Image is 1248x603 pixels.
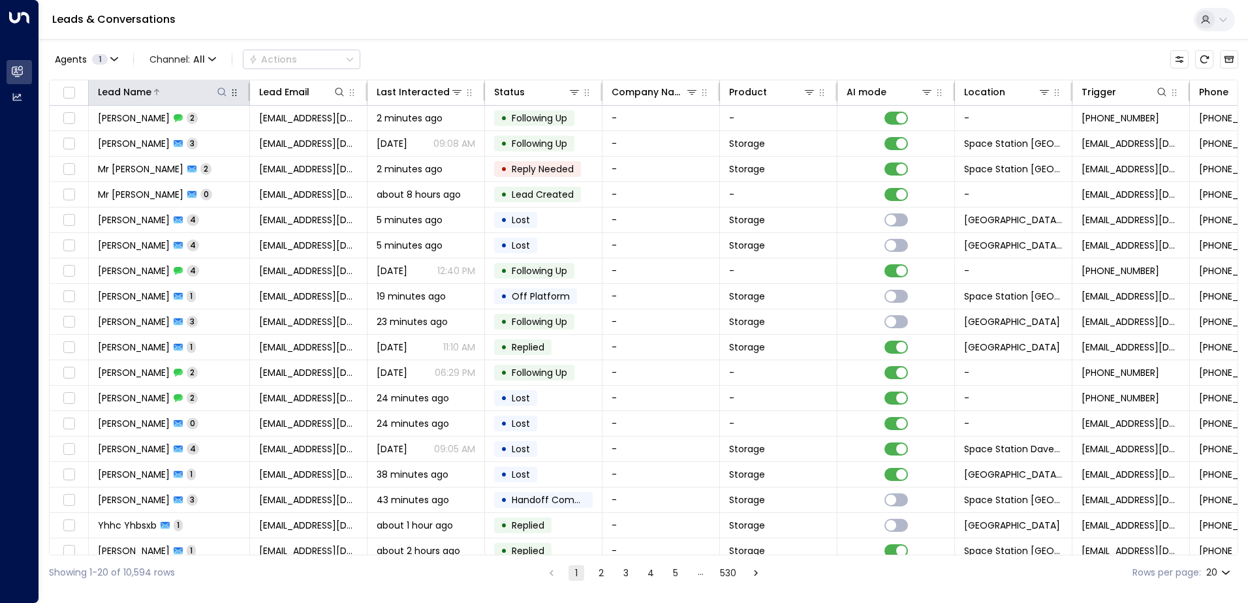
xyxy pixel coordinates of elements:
[377,341,407,354] span: Yesterday
[602,309,720,334] td: -
[187,341,196,352] span: 1
[512,213,530,226] span: Lost
[1082,442,1180,456] span: leads@space-station.co.uk
[512,162,574,176] span: Reply Needed
[377,290,446,303] span: 19 minutes ago
[720,106,837,131] td: -
[1082,315,1180,328] span: leads@space-station.co.uk
[61,543,77,559] span: Toggle select row
[955,386,1072,410] td: -
[720,386,837,410] td: -
[259,239,358,252] span: slf@fastmail.com
[377,112,443,125] span: 2 minutes ago
[259,137,358,150] span: c.ozulaa@yahoo.com
[49,50,123,69] button: Agents1
[61,110,77,127] span: Toggle select row
[501,107,507,129] div: •
[259,315,358,328] span: taishahagan@gmail.com
[1132,566,1201,580] label: Rows per page:
[98,290,170,303] span: Michael Armitage
[98,544,170,557] span: James Figgitt
[512,112,567,125] span: Following Up
[1082,519,1180,532] span: leads@space-station.co.uk
[98,112,170,125] span: Zula Chultem
[501,362,507,384] div: •
[98,213,170,226] span: Sian Ferguson
[1082,493,1180,506] span: leads@space-station.co.uk
[1206,563,1233,582] div: 20
[602,386,720,410] td: -
[249,54,297,65] div: Actions
[259,544,358,557] span: jpfdriversltd@mail.com
[98,417,170,430] span: Rebecca Layland
[98,137,170,150] span: Zula Chultem
[259,366,358,379] span: taishahagan@gmail.com
[501,489,507,511] div: •
[98,188,183,201] span: Mr Cred Mugwidi
[729,341,765,354] span: Storage
[602,335,720,360] td: -
[61,467,77,483] span: Toggle select row
[512,392,530,405] span: Lost
[1082,341,1180,354] span: leads@space-station.co.uk
[1082,84,1116,100] div: Trigger
[98,493,170,506] span: Rachel Dwyer
[1082,84,1168,100] div: Trigger
[61,416,77,432] span: Toggle select row
[377,366,407,379] span: Aug 31, 2025
[377,468,448,481] span: 38 minutes ago
[259,442,358,456] span: Rebeccalayland@hotmail.com
[52,12,176,27] a: Leads & Conversations
[569,565,584,581] button: page 1
[501,234,507,256] div: •
[443,341,475,354] p: 11:10 AM
[98,392,170,405] span: Rebecca Layland
[259,162,358,176] span: cred@hallam24healthcare.co.uk
[377,315,448,328] span: 23 minutes ago
[602,360,720,385] td: -
[187,316,198,327] span: 3
[259,188,358,201] span: cred@hallam24healthcare.co.uk
[964,290,1063,303] span: Space Station Wakefield
[501,260,507,282] div: •
[61,263,77,279] span: Toggle select row
[512,264,567,277] span: Following Up
[377,162,443,176] span: 2 minutes ago
[729,290,765,303] span: Storage
[377,493,449,506] span: 43 minutes ago
[964,239,1063,252] span: Space Station Shrewsbury
[187,240,199,251] span: 4
[668,565,683,581] button: Go to page 5
[144,50,221,69] span: Channel:
[1082,239,1180,252] span: leads@space-station.co.uk
[259,290,358,303] span: mikee13@hotmail.co.uk
[61,288,77,305] span: Toggle select row
[964,84,1051,100] div: Location
[501,183,507,206] div: •
[433,137,475,150] p: 09:08 AM
[187,392,198,403] span: 2
[98,162,183,176] span: Mr Cred Mugwidi
[377,84,450,100] div: Last Interacted
[187,545,196,556] span: 1
[729,84,767,100] div: Product
[1082,417,1180,430] span: leads@space-station.co.uk
[720,182,837,207] td: -
[512,417,530,430] span: Lost
[187,138,198,149] span: 3
[494,84,525,100] div: Status
[1082,137,1180,150] span: leads@space-station.co.uk
[144,50,221,69] button: Channel:All
[55,55,87,64] span: Agents
[1082,112,1159,125] span: +447889747255
[602,284,720,309] td: -
[98,468,170,481] span: Elly Thornley
[377,417,449,430] span: 24 minutes ago
[187,112,198,123] span: 2
[729,239,765,252] span: Storage
[501,336,507,358] div: •
[377,392,449,405] span: 24 minutes ago
[964,84,1005,100] div: Location
[1082,290,1180,303] span: leads@space-station.co.uk
[98,239,170,252] span: Sian Ferguson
